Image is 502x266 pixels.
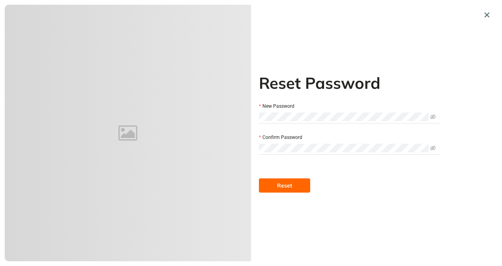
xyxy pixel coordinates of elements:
input: New Password [259,112,429,121]
input: Confirm Password [259,144,429,152]
label: Confirm Password [259,134,302,141]
label: New Password [259,103,294,110]
span: eye-invisible [430,145,436,151]
span: eye-invisible [430,114,436,120]
h2: Reset Password [259,73,440,92]
span: Reset [277,181,292,190]
button: Reset [259,178,310,193]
